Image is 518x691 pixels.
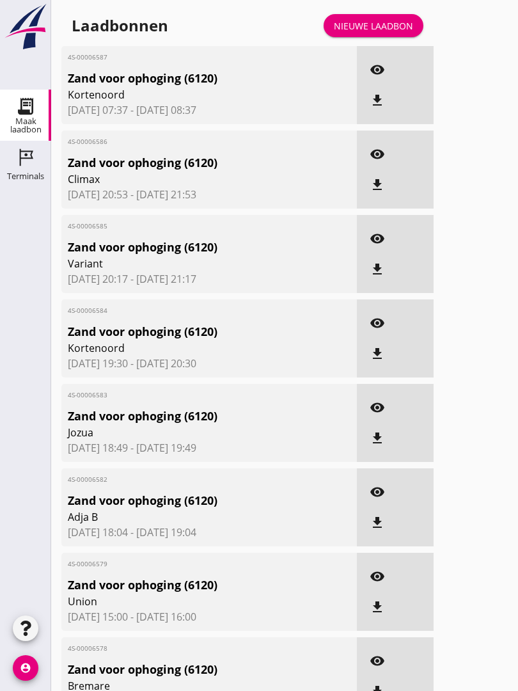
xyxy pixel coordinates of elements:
[68,661,303,678] span: Zand voor ophoging (6120)
[72,15,168,36] div: Laadbonnen
[370,569,385,584] i: visibility
[3,3,49,51] img: logo-small.a267ee39.svg
[68,644,303,653] span: 4S-00006578
[370,62,385,77] i: visibility
[370,93,385,108] i: file_download
[68,221,303,231] span: 4S-00006585
[68,239,303,256] span: Zand voor ophoging (6120)
[68,70,303,87] span: Zand voor ophoging (6120)
[68,390,303,400] span: 4S-00006583
[370,431,385,446] i: file_download
[370,177,385,193] i: file_download
[68,52,303,62] span: 4S-00006587
[7,172,44,180] div: Terminals
[370,653,385,669] i: visibility
[370,262,385,277] i: file_download
[68,102,350,118] span: [DATE] 07:37 - [DATE] 08:37
[68,154,303,171] span: Zand voor ophoging (6120)
[68,492,303,509] span: Zand voor ophoging (6120)
[324,14,423,37] a: Nieuwe laadbon
[370,600,385,615] i: file_download
[68,187,350,202] span: [DATE] 20:53 - [DATE] 21:53
[68,408,303,425] span: Zand voor ophoging (6120)
[68,271,350,287] span: [DATE] 20:17 - [DATE] 21:17
[370,515,385,530] i: file_download
[68,425,303,440] span: Jozua
[370,231,385,246] i: visibility
[68,137,303,147] span: 4S-00006586
[68,525,350,540] span: [DATE] 18:04 - [DATE] 19:04
[68,356,350,371] span: [DATE] 19:30 - [DATE] 20:30
[370,315,385,331] i: visibility
[334,19,413,33] div: Nieuwe laadbon
[68,576,303,594] span: Zand voor ophoging (6120)
[370,147,385,162] i: visibility
[68,323,303,340] span: Zand voor ophoging (6120)
[68,87,303,102] span: Kortenoord
[370,400,385,415] i: visibility
[68,609,350,624] span: [DATE] 15:00 - [DATE] 16:00
[68,256,303,271] span: Variant
[68,306,303,315] span: 4S-00006584
[68,559,303,569] span: 4S-00006579
[370,346,385,361] i: file_download
[68,440,350,456] span: [DATE] 18:49 - [DATE] 19:49
[13,655,38,681] i: account_circle
[68,171,303,187] span: Climax
[68,594,303,609] span: Union
[68,509,303,525] span: Adja B
[68,475,303,484] span: 4S-00006582
[370,484,385,500] i: visibility
[68,340,303,356] span: Kortenoord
